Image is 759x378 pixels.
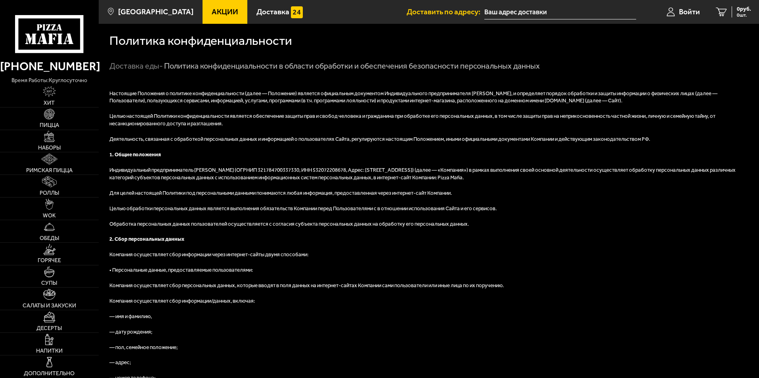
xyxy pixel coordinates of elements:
span: Дополнительно [24,371,75,376]
span: Доставить по адресу: [407,8,484,15]
span: Войти [679,8,700,15]
p: — пол, семейное положение; [109,344,748,351]
p: — имя и фамилию, [109,313,748,320]
p: Целью настоящей Политики конфиденциальности является обеспечение защиты прав и свобод человека и ... [109,113,748,128]
p: Обработка персональных данных пользователей осуществляется с согласия субъекта персональных данны... [109,221,748,228]
span: Десерты [36,326,62,331]
span: Хит [44,100,55,106]
span: Обеды [40,236,59,241]
p: — адрес; [109,359,748,366]
input: Ваш адрес доставки [484,5,636,19]
p: Компания осуществляет сбор информации через интернет-сайты двумя способами: [109,251,748,259]
a: Доставка еды- [109,61,163,71]
h1: Политика конфиденциальности [109,35,292,47]
span: 0 шт. [737,13,751,17]
b: 2. Сбор персональных данных [109,236,184,242]
span: Акции [212,8,238,15]
p: Целью обработки персональных данных является выполнения обязательств Компании перед Пользователям... [109,205,748,213]
span: WOK [43,213,56,219]
p: Компания осуществляет сбор информации/данных, включая: [109,297,748,305]
span: Пицца [40,123,59,128]
span: 0 руб. [737,6,751,12]
p: • Персональные данные, предоставляемые пользователями: [109,267,748,274]
div: Политика конфиденциальности в области обработки и обеспечения безопасности персональных данных [164,61,540,71]
span: Римская пицца [26,168,73,173]
span: Салаты и закуски [23,303,76,309]
span: Роллы [40,190,59,196]
span: [GEOGRAPHIC_DATA] [118,8,193,15]
p: Деятельность, связанная с обработкой персональных данных и информацией о пользователях Сайта, рег... [109,136,748,143]
span: Напитки [36,348,63,354]
p: Индивидуальный предприниматель [PERSON_NAME] (ОГРНИП 321784700337330, ИНН 532072208678, Адрес: [S... [109,167,748,182]
span: Супы [41,280,57,286]
p: — дату рождения; [109,328,748,336]
span: Доставка [256,8,289,15]
p: Компания осуществляет сбор персональных данных, которые вводят в поля данных на интернет-сайтах К... [109,282,748,290]
p: Настоящие Положения о политике конфиденциальности (далее — Положение) является официальным докуме... [109,90,748,105]
p: Для целей настоящей Политики под персональными данными понимаются любая информация, предоставленн... [109,190,748,197]
b: 1. Общие положения [109,152,161,157]
img: 15daf4d41897b9f0e9f617042186c801.svg [291,6,303,18]
span: Наборы [38,145,61,151]
span: Горячее [38,258,61,263]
